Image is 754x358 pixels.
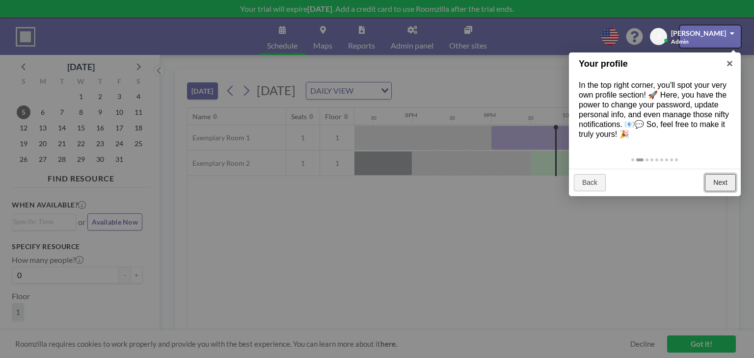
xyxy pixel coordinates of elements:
[705,174,736,192] a: Next
[719,52,741,75] a: ×
[574,174,606,192] a: Back
[671,38,689,45] span: Admin
[671,29,726,37] span: [PERSON_NAME]
[579,57,716,71] h1: Your profile
[569,71,741,149] div: In the top right corner, you'll spot your very own profile section! 🚀 Here, you have the power to...
[657,32,660,41] span: J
